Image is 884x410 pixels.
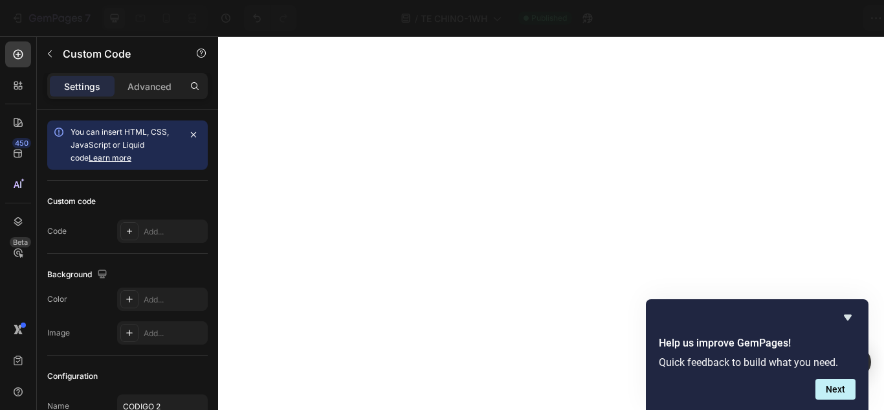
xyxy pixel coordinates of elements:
[127,80,171,93] p: Advanced
[47,266,110,284] div: Background
[218,36,884,410] iframe: Design area
[144,328,204,339] div: Add...
[659,310,856,400] div: Help us improve GemPages!
[761,13,782,24] span: Save
[47,293,67,305] div: Color
[840,310,856,325] button: Hide survey
[798,5,852,31] button: Publish
[47,225,67,237] div: Code
[531,12,567,24] span: Published
[12,138,31,148] div: 450
[815,379,856,400] button: Next question
[659,356,856,369] p: Quick feedback to build what you need.
[89,153,131,163] a: Learn more
[415,12,418,25] span: /
[5,5,96,31] button: 7
[144,226,204,238] div: Add...
[71,127,169,163] span: You can insert HTML, CSS, JavaScript or Liquid code
[85,10,91,26] p: 7
[64,80,100,93] p: Settings
[750,5,793,31] button: Save
[659,336,856,351] h2: Help us improve GemPages!
[47,370,98,382] div: Configuration
[144,294,204,306] div: Add...
[244,5,296,31] div: Undo/Redo
[809,12,841,25] div: Publish
[421,12,487,25] span: TE CHINO-1WH
[47,196,96,207] div: Custom code
[47,327,70,339] div: Image
[10,237,31,247] div: Beta
[63,46,173,62] p: Custom Code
